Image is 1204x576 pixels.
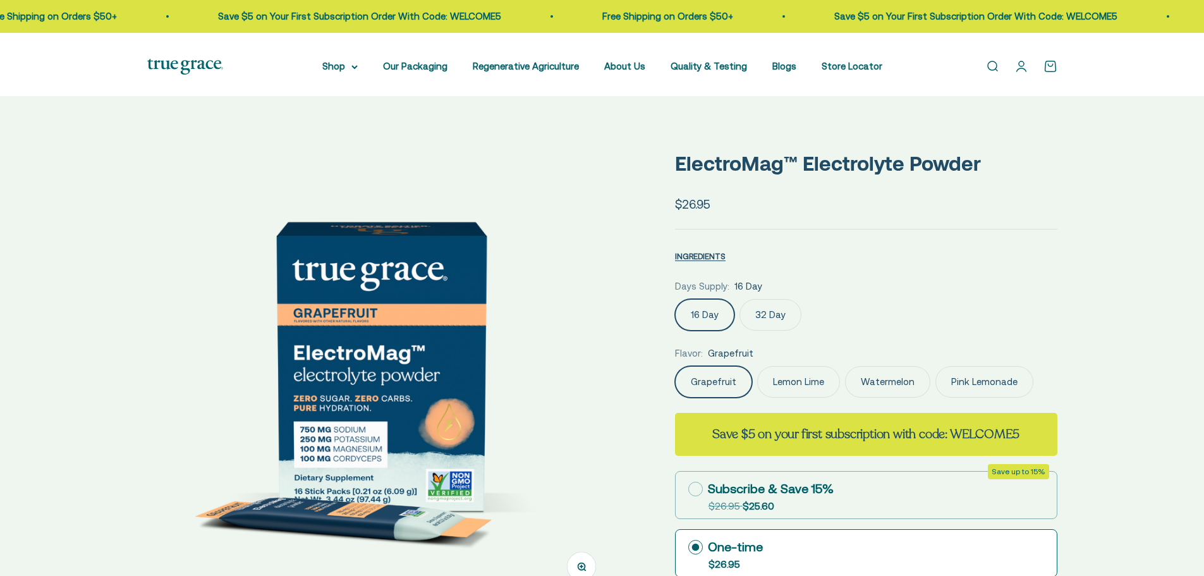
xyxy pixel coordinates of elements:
[772,61,796,71] a: Blogs
[675,248,726,264] button: INGREDIENTS
[829,9,1112,24] p: Save $5 on Your First Subscription Order With Code: WELCOME5
[712,426,1019,443] strong: Save $5 on your first subscription with code: WELCOME5
[708,346,753,361] span: Grapefruit
[822,61,882,71] a: Store Locator
[322,59,358,74] summary: Shop
[675,346,703,361] legend: Flavor:
[734,279,762,294] span: 16 Day
[671,61,747,71] a: Quality & Testing
[383,61,447,71] a: Our Packaging
[675,147,1057,180] p: ElectroMag™ Electrolyte Powder
[597,11,728,21] a: Free Shipping on Orders $50+
[473,61,579,71] a: Regenerative Agriculture
[675,252,726,261] span: INGREDIENTS
[213,9,496,24] p: Save $5 on Your First Subscription Order With Code: WELCOME5
[675,195,710,214] sale-price: $26.95
[604,61,645,71] a: About Us
[675,279,729,294] legend: Days Supply:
